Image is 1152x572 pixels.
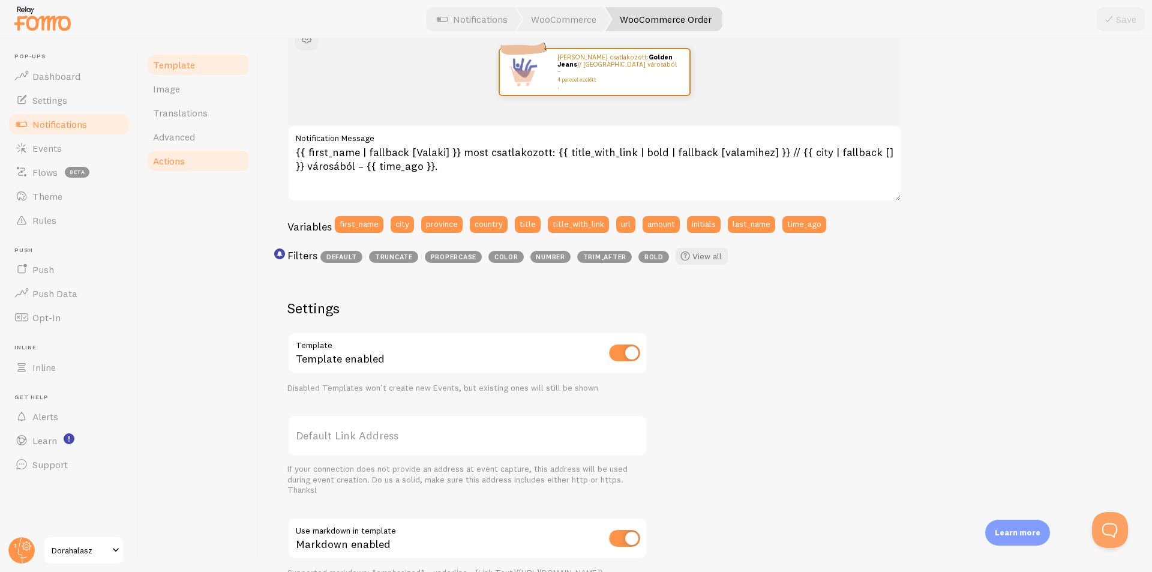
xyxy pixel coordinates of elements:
[530,251,571,263] span: number
[32,361,56,373] span: Inline
[488,251,524,263] span: color
[7,88,131,112] a: Settings
[7,355,131,379] a: Inline
[153,83,180,95] span: Image
[7,160,131,184] a: Flows beta
[782,216,826,233] button: time_ago
[7,405,131,429] a: Alerts
[32,70,80,82] span: Dashboard
[153,107,208,119] span: Translations
[1092,512,1128,548] iframe: Help Scout Beacon - Open
[557,53,673,68] a: Golden Jeans
[14,344,131,352] span: Inline
[287,415,647,457] label: Default Link Address
[369,251,418,263] span: truncate
[500,49,545,95] img: Fomo
[7,184,131,208] a: Theme
[995,527,1040,538] p: Learn more
[146,53,251,77] a: Template
[577,251,632,263] span: trim_after
[32,288,77,300] span: Push Data
[287,517,647,561] div: Markdown enabled
[728,216,775,233] button: last_name
[985,520,1050,546] div: Learn more
[146,125,251,149] a: Advanced
[64,433,74,444] svg: <p>Watch New Feature Tutorials!</p>
[287,464,647,496] div: If your connection does not provide an address at event capture, this address will be used during...
[65,167,89,178] span: beta
[32,142,62,154] span: Events
[425,251,482,263] span: propercase
[335,216,383,233] button: first_name
[153,131,195,143] span: Advanced
[287,125,902,145] label: Notification Message
[32,411,58,423] span: Alerts
[7,281,131,306] a: Push Data
[7,429,131,453] a: Learn
[548,216,609,233] button: title_with_link
[676,248,728,265] a: View all
[32,190,62,202] span: Theme
[32,435,57,447] span: Learn
[13,3,73,34] img: fomo-relay-logo-orange.svg
[515,216,541,233] button: title
[43,536,124,565] a: Dorahalasz
[421,216,463,233] button: province
[146,101,251,125] a: Translations
[7,306,131,330] a: Opt-In
[32,459,68,471] span: Support
[14,247,131,254] span: Push
[287,383,647,394] div: Disabled Templates won't create new Events, but existing ones will still be shown
[32,166,58,178] span: Flows
[287,220,332,233] h3: Variables
[557,77,674,83] small: 4 perccel ezelőtt
[287,248,317,262] h3: Filters
[7,453,131,477] a: Support
[638,251,669,263] span: bold
[146,77,251,101] a: Image
[687,216,721,233] button: initials
[32,263,54,275] span: Push
[52,543,109,558] span: Dorahalasz
[32,214,56,226] span: Rules
[287,299,647,318] h2: Settings
[7,208,131,232] a: Rules
[7,112,131,136] a: Notifications
[287,332,647,376] div: Template enabled
[32,118,87,130] span: Notifications
[14,53,131,61] span: Pop-ups
[470,216,508,233] button: country
[7,64,131,88] a: Dashboard
[391,216,414,233] button: city
[274,248,285,259] svg: <p>Use filters like | propercase to change CITY to City in your templates</p>
[14,394,131,402] span: Get Help
[32,94,67,106] span: Settings
[146,149,251,173] a: Actions
[32,312,61,324] span: Opt-In
[643,216,680,233] button: amount
[557,53,677,90] p: [PERSON_NAME] csatlakozott: // [GEOGRAPHIC_DATA] városából – .
[7,136,131,160] a: Events
[320,251,362,263] span: default
[153,59,195,71] span: Template
[616,216,635,233] button: url
[7,257,131,281] a: Push
[153,155,185,167] span: Actions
